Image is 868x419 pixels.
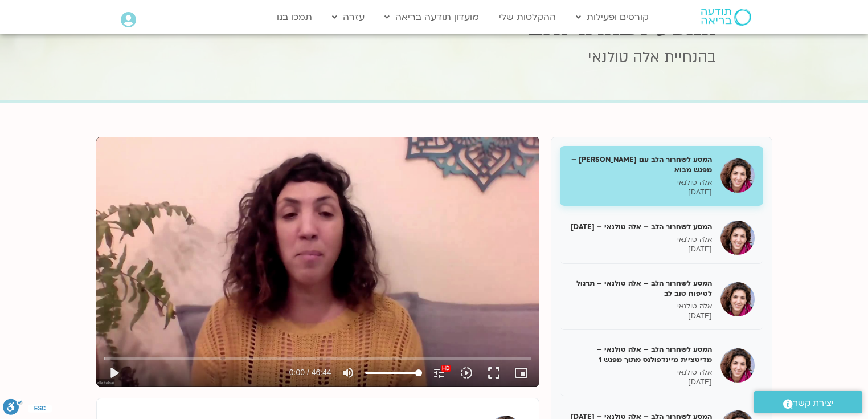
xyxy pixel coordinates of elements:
img: המסע לשחרור הלב עם אלה טולנאי – מפגש מבוא [720,158,755,193]
h5: המסע לשחרור הלב – אלה טולנאי – תרגול לטיפוח טוב לב [568,278,712,299]
h5: המסע לשחרור הלב עם [PERSON_NAME] – מפגש מבוא [568,154,712,175]
p: [DATE] [568,311,712,321]
p: אלה טולנאי [568,302,712,311]
a: ההקלטות שלי [493,6,562,28]
p: [DATE] [568,188,712,197]
img: תודעה בריאה [701,9,751,26]
h5: המסע לשחרור הלב – אלה טולנאי – מדיטציית מיינדפולנס מתוך מפגש 1 [568,344,712,365]
span: בהנחיית [664,47,716,68]
a: מועדון תודעה בריאה [379,6,485,28]
span: יצירת קשר [793,396,834,411]
p: אלה טולנאי [568,235,712,245]
a: קורסים ופעילות [570,6,654,28]
p: [DATE] [568,377,712,387]
p: אלה טולנאי [568,368,712,377]
h5: המסע לשחרור הלב – אלה טולנאי – [DATE] [568,222,712,232]
p: אלה טולנאי [568,178,712,188]
img: המסע לשחרור הלב – אלה טולנאי – תרגול לטיפוח טוב לב [720,282,755,316]
img: המסע לשחרור הלב – אלה טולנאי – 12/11/24 [720,221,755,255]
img: המסע לשחרור הלב – אלה טולנאי – מדיטציית מיינדפולנס מתוך מפגש 1 [720,348,755,383]
a: עזרה [326,6,370,28]
a: תמכו בנו [271,6,318,28]
p: [DATE] [568,245,712,254]
a: יצירת קשר [754,391,862,413]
